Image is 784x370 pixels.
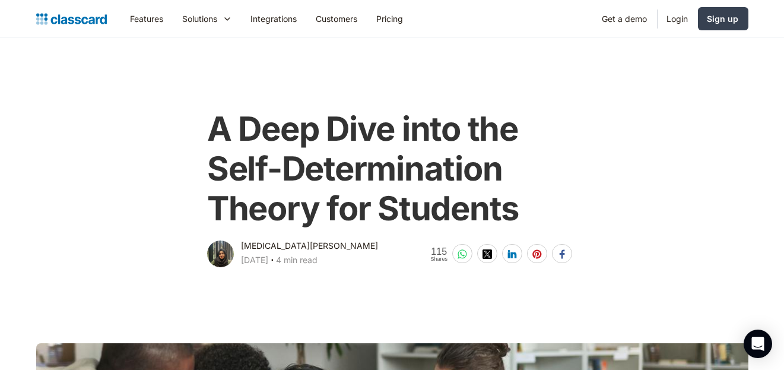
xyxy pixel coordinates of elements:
div: [MEDICAL_DATA][PERSON_NAME] [241,239,378,253]
div: Sign up [707,12,739,25]
div: ‧ [268,253,276,270]
div: 4 min read [276,253,318,267]
img: facebook-white sharing button [557,249,567,259]
img: linkedin-white sharing button [507,249,517,259]
div: Solutions [183,12,218,25]
img: whatsapp-white sharing button [458,249,467,259]
img: pinterest-white sharing button [532,249,542,259]
a: Get a demo [593,5,657,32]
div: Open Intercom Messenger [744,330,772,358]
a: Features [121,5,173,32]
img: twitter-white sharing button [483,249,492,259]
h1: A Deep Dive into the Self-Determination Theory for Students [207,109,577,229]
span: 115 [430,246,447,257]
span: Shares [430,257,447,262]
a: Pricing [367,5,413,32]
a: Integrations [242,5,307,32]
div: [DATE] [241,253,268,267]
div: Solutions [173,5,242,32]
a: Customers [307,5,367,32]
a: home [36,11,107,27]
a: Sign up [698,7,748,30]
a: Login [658,5,698,32]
